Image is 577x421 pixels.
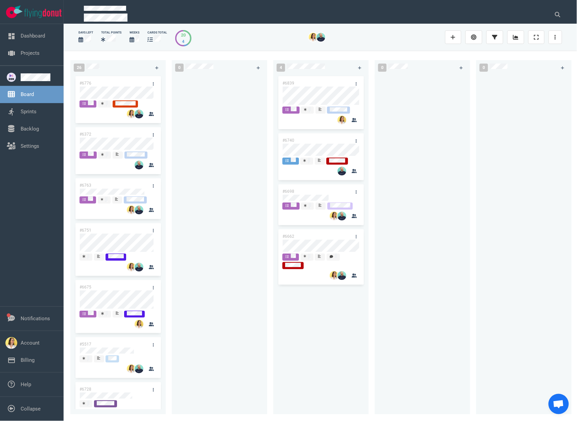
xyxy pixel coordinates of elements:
[21,126,39,132] a: Backlog
[24,9,62,18] img: Flying Donut text logo
[21,109,37,115] a: Sprints
[181,32,186,38] div: 20
[21,340,40,346] a: Account
[338,116,346,124] img: 26
[338,271,346,280] img: 26
[135,161,143,169] img: 26
[282,189,294,194] a: #6698
[21,143,39,149] a: Settings
[78,30,93,35] div: days left
[21,357,34,363] a: Billing
[317,33,325,42] img: 26
[309,33,318,42] img: 26
[135,110,143,118] img: 26
[135,263,143,272] img: 26
[79,342,91,347] a: #5517
[480,64,488,72] span: 0
[330,212,339,220] img: 26
[79,228,91,233] a: #6751
[21,315,50,322] a: Notifications
[378,64,387,72] span: 0
[181,38,186,45] div: 4
[127,365,136,373] img: 26
[79,132,91,137] a: #6372
[127,206,136,214] img: 26
[101,30,121,35] div: Total Points
[330,271,339,280] img: 26
[79,81,91,86] a: #6776
[21,406,41,412] a: Collapse
[282,234,294,239] a: #6662
[282,138,294,143] a: #6740
[135,206,143,214] img: 26
[338,212,346,220] img: 26
[74,64,85,72] span: 26
[21,50,40,56] a: Projects
[175,64,184,72] span: 0
[79,285,91,289] a: #6675
[135,320,143,329] img: 26
[338,167,346,176] img: 26
[127,110,136,118] img: 26
[147,30,167,35] div: cards total
[79,183,91,188] a: #6763
[277,64,285,72] span: 4
[549,394,569,414] div: Ouvrir le chat
[135,365,143,373] img: 26
[130,30,139,35] div: Weeks
[127,263,136,272] img: 26
[282,81,294,86] a: #6839
[21,33,45,39] a: Dashboard
[21,381,31,388] a: Help
[21,91,34,97] a: Board
[79,387,91,392] a: #6728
